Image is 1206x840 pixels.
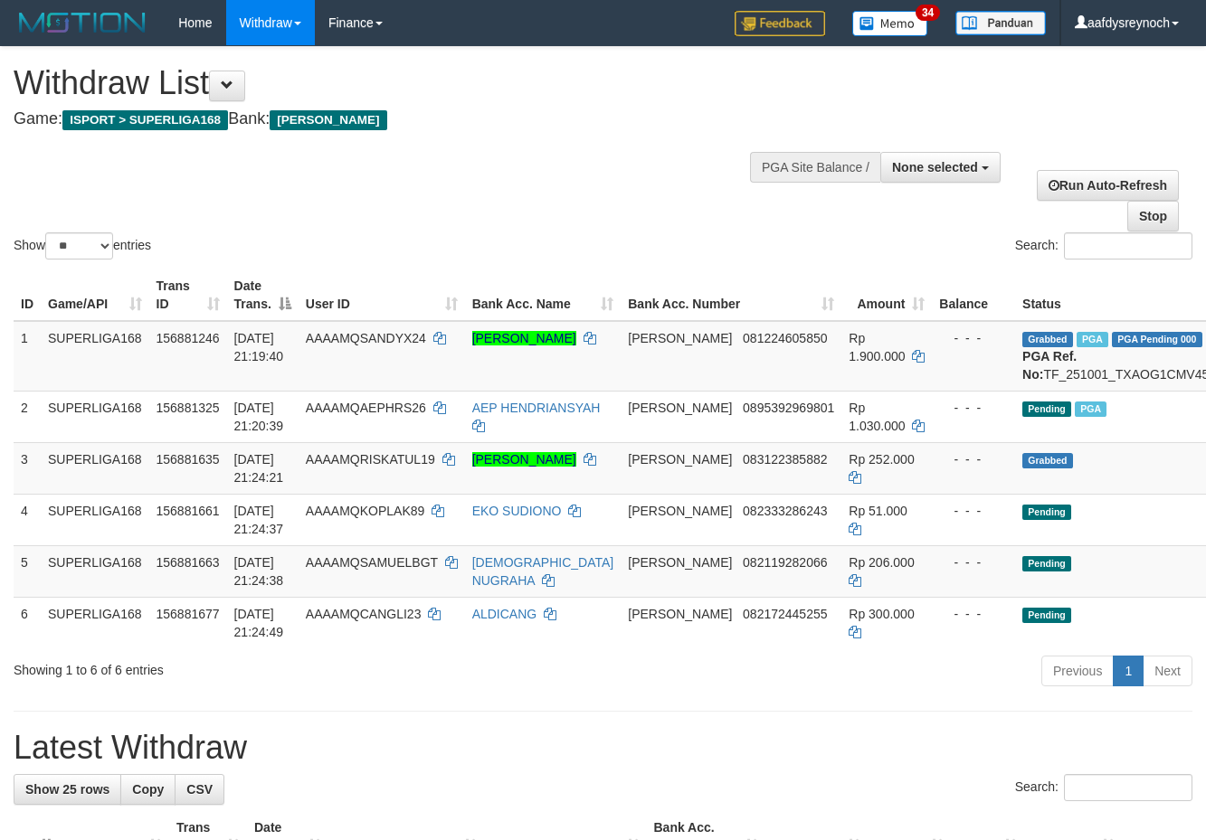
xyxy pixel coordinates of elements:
div: - - - [939,399,1008,417]
a: [PERSON_NAME] [472,452,576,467]
a: Stop [1127,201,1179,231]
div: - - - [939,553,1008,571]
th: User ID: activate to sort column ascending [299,269,465,321]
span: Rp 1.900.000 [849,331,905,363]
a: CSV [175,774,224,805]
span: PGA Pending [1112,332,1202,347]
td: 6 [14,597,41,648]
span: Copy 082119282066 to clipboard [743,555,827,570]
a: Show 25 rows [14,774,121,805]
div: PGA Site Balance / [750,152,880,183]
input: Search: [1064,232,1192,260]
img: Button%20Memo.svg [852,11,928,36]
img: Feedback.jpg [735,11,825,36]
input: Search: [1064,774,1192,801]
th: Amount: activate to sort column ascending [841,269,932,321]
th: ID [14,269,41,321]
label: Show entries [14,232,151,260]
span: None selected [892,160,978,175]
span: [PERSON_NAME] [628,452,732,467]
span: Rp 300.000 [849,607,914,621]
td: 5 [14,545,41,597]
span: AAAAMQSANDYX24 [306,331,426,345]
span: ISPORT > SUPERLIGA168 [62,110,228,130]
span: [PERSON_NAME] [628,607,732,621]
span: Grabbed [1022,453,1073,468]
a: [PERSON_NAME] [472,331,576,345]
span: Rp 252.000 [849,452,914,467]
a: ALDICANG [472,607,537,621]
td: SUPERLIGA168 [41,321,149,392]
select: Showentries [45,232,113,260]
div: Showing 1 to 6 of 6 entries [14,654,489,679]
a: EKO SUDIONO [472,504,562,518]
span: Copy 082172445255 to clipboard [743,607,827,621]
td: 1 [14,321,41,392]
span: [DATE] 21:24:37 [234,504,284,536]
td: 3 [14,442,41,494]
a: Next [1143,656,1192,686]
span: Copy 081224605850 to clipboard [743,331,827,345]
label: Search: [1015,232,1192,260]
button: None selected [880,152,1001,183]
td: SUPERLIGA168 [41,442,149,494]
span: 156881635 [157,452,220,467]
label: Search: [1015,774,1192,801]
span: Rp 206.000 [849,555,914,570]
span: [DATE] 21:24:49 [234,607,284,639]
span: [PERSON_NAME] [628,331,732,345]
td: SUPERLIGA168 [41,494,149,545]
th: Date Trans.: activate to sort column descending [227,269,299,321]
th: Trans ID: activate to sort column ascending [149,269,227,321]
span: AAAAMQSAMUELBGT [306,555,438,570]
span: Copy 0895392969801 to clipboard [743,401,834,415]
span: [PERSON_NAME] [628,401,732,415]
a: Copy [120,774,176,805]
span: Grabbed [1022,332,1073,347]
th: Bank Acc. Number: activate to sort column ascending [621,269,841,321]
span: [PERSON_NAME] [628,504,732,518]
a: [DEMOGRAPHIC_DATA] NUGRAHA [472,555,614,588]
span: AAAAMQAEPHRS26 [306,401,426,415]
span: AAAAMQRISKATUL19 [306,452,435,467]
td: SUPERLIGA168 [41,597,149,648]
span: 156881663 [157,555,220,570]
a: Previous [1041,656,1114,686]
img: MOTION_logo.png [14,9,151,36]
td: SUPERLIGA168 [41,545,149,597]
img: panduan.png [955,11,1046,35]
span: 156881677 [157,607,220,621]
span: Copy 082333286243 to clipboard [743,504,827,518]
span: Marked by aafandaneth [1075,401,1106,417]
td: SUPERLIGA168 [41,391,149,442]
span: [DATE] 21:24:21 [234,452,284,485]
span: Marked by aafandaneth [1077,332,1108,347]
span: 156881661 [157,504,220,518]
th: Balance [932,269,1015,321]
span: [DATE] 21:20:39 [234,401,284,433]
span: [PERSON_NAME] [270,110,386,130]
span: 156881246 [157,331,220,345]
span: AAAAMQKOPLAK89 [306,504,425,518]
span: Copy [132,782,164,797]
span: Rp 1.030.000 [849,401,905,433]
span: Show 25 rows [25,782,109,797]
span: [DATE] 21:19:40 [234,331,284,363]
span: Pending [1022,505,1071,520]
span: Pending [1022,401,1071,417]
td: 2 [14,391,41,442]
th: Game/API: activate to sort column ascending [41,269,149,321]
th: Bank Acc. Name: activate to sort column ascending [465,269,622,321]
td: 4 [14,494,41,545]
h4: Game: Bank: [14,110,786,128]
div: - - - [939,450,1008,468]
a: Run Auto-Refresh [1037,170,1179,201]
span: CSV [186,782,213,797]
span: 34 [916,5,940,21]
span: 156881325 [157,401,220,415]
span: AAAAMQCANGLI23 [306,607,422,621]
span: Rp 51.000 [849,504,907,518]
span: [PERSON_NAME] [628,555,732,570]
div: - - - [939,605,1008,623]
span: Copy 083122385882 to clipboard [743,452,827,467]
